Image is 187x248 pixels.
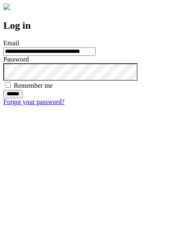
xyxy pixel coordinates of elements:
[3,56,29,63] label: Password
[14,82,53,89] label: Remember me
[3,3,10,10] img: logo-4e3dc11c47720685a147b03b5a06dd966a58ff35d612b21f08c02c0306f2b779.png
[3,40,19,47] label: Email
[3,20,184,31] h2: Log in
[3,98,64,105] a: Forgot your password?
